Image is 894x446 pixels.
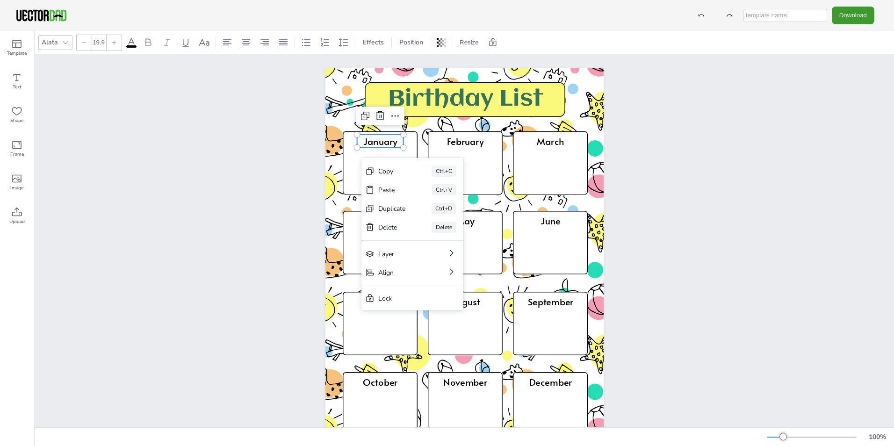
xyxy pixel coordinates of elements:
[378,294,433,303] div: Lock
[378,268,420,277] div: Align
[541,214,560,227] span: June
[447,135,484,148] span: February
[832,7,874,24] button: Download
[443,375,487,388] span: November
[378,186,406,194] div: Paste
[10,184,23,192] span: Image
[537,135,564,148] span: March
[743,9,827,22] input: template name
[432,222,456,233] div: Delete
[378,250,420,259] div: Layer
[40,36,60,49] div: Alata
[10,117,23,124] span: Shape
[388,87,543,112] span: Birthday List
[378,167,406,176] div: Copy
[13,83,22,91] span: Text
[15,8,68,22] img: VectorDad-1.png
[363,375,397,388] span: October
[529,375,572,388] span: December
[10,151,24,158] span: Frame
[361,38,386,47] span: Effects
[432,184,456,195] div: Ctrl+V
[456,214,475,227] span: May
[450,295,480,308] span: August
[363,135,397,148] span: January
[432,165,456,177] div: Ctrl+C
[397,38,425,47] span: Position
[432,203,456,214] div: Ctrl+D
[456,35,483,50] button: Resize
[866,432,888,441] div: 100 %
[7,50,27,57] span: Template
[527,295,573,308] span: September
[378,204,405,213] div: Duplicate
[378,223,406,232] div: Delete
[9,218,25,225] span: Upload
